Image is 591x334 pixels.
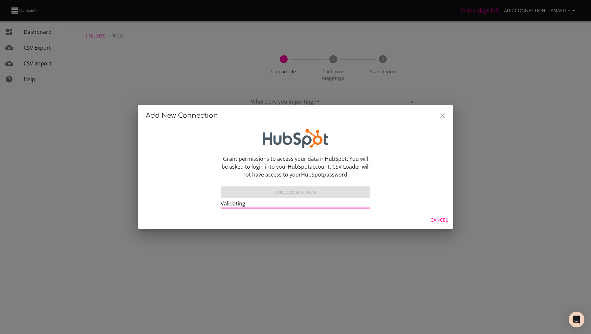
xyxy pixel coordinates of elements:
img: logo-x4-6901564de0b94ac51a1558216496d69f.png [263,129,328,148]
span: Validating [221,200,245,207]
h2: Add New Connection [146,110,445,121]
div: Open Intercom Messenger [569,312,584,327]
button: Close [435,108,450,124]
button: Cancel [428,214,450,226]
p: Grant permissions to access your data in HubSpot . You will be asked to login into your HubSpot a... [221,155,370,179]
span: Cancel [430,216,448,224]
